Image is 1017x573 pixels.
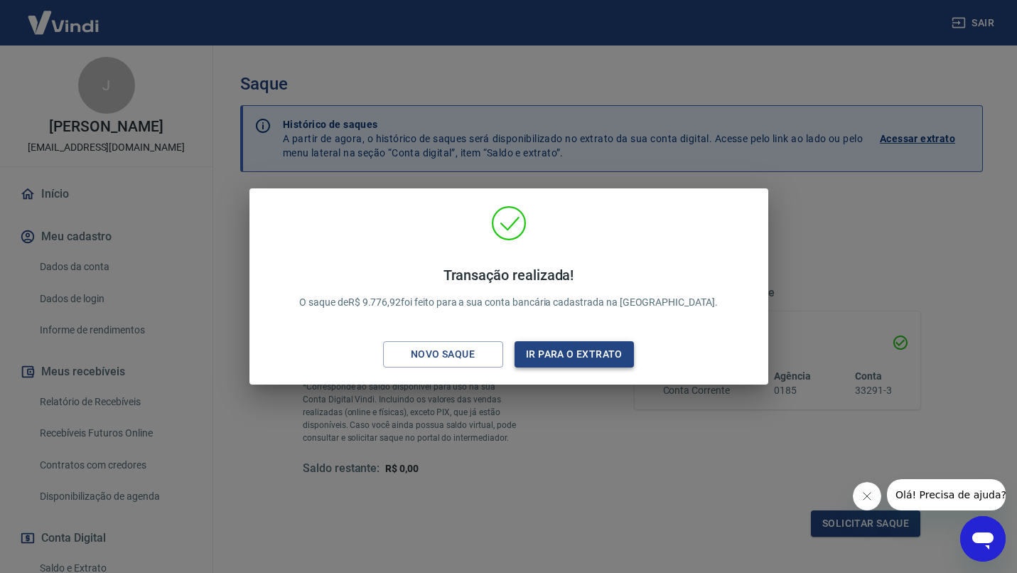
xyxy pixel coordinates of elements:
[9,10,119,21] span: Olá! Precisa de ajuda?
[960,516,1006,562] iframe: Button to launch messaging window
[887,479,1006,510] iframe: Message from company
[394,346,492,363] div: Novo saque
[299,267,718,284] h4: Transação realizada!
[853,482,881,510] iframe: Close message
[383,341,503,368] button: Novo saque
[515,341,635,368] button: Ir para o extrato
[299,267,718,310] p: O saque de R$ 9.776,92 foi feito para a sua conta bancária cadastrada na [GEOGRAPHIC_DATA].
